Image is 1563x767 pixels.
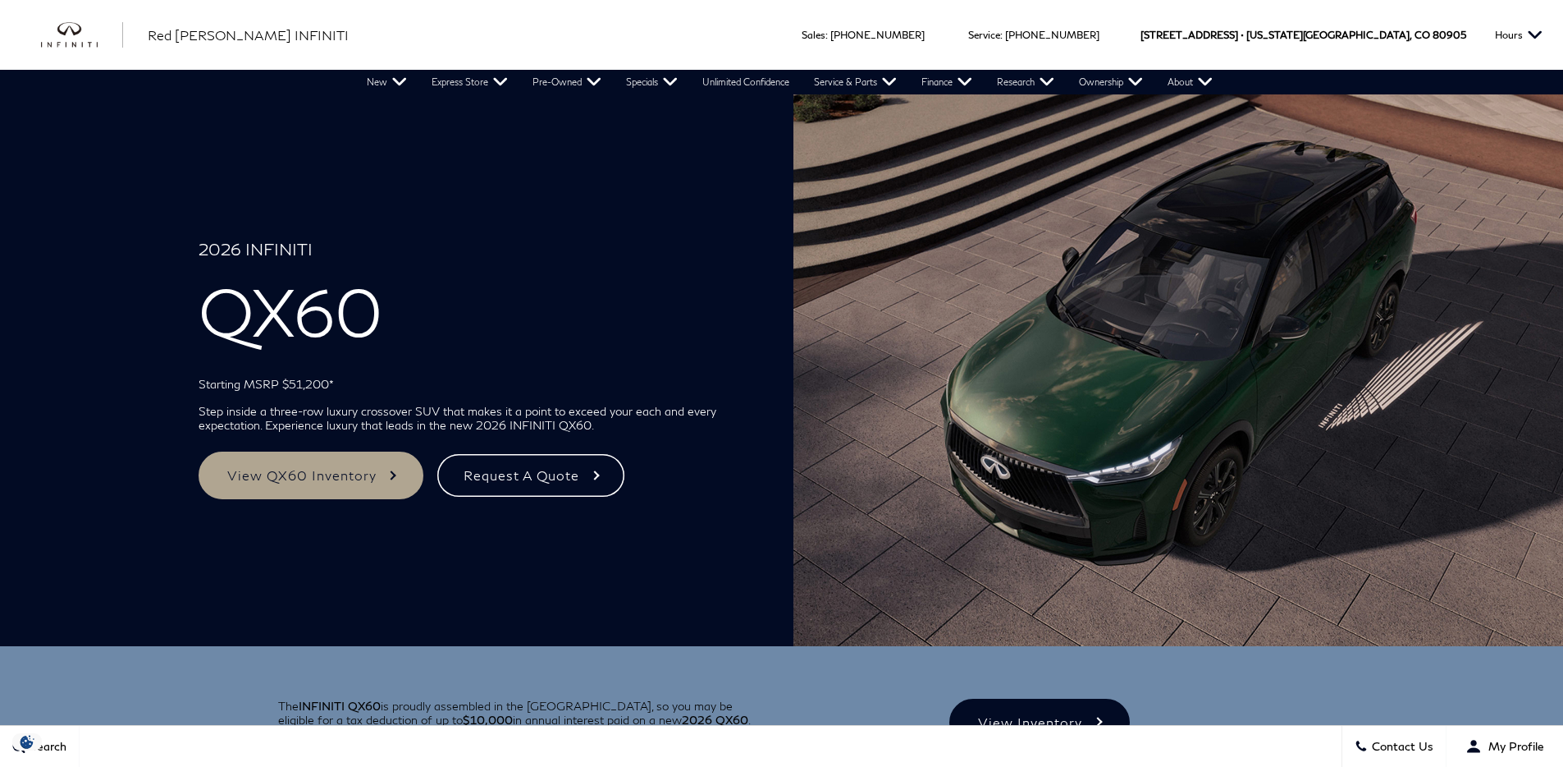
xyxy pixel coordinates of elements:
a: Ownership [1067,70,1155,94]
strong: INFINITI QX60 [299,699,381,713]
p: The is proudly assembled in the [GEOGRAPHIC_DATA], so you may be eligible for a tax deduction of ... [278,699,770,727]
img: INFINITI [41,22,123,48]
span: 2026 INFINITI [199,239,729,272]
span: Red [PERSON_NAME] INFINITI [148,27,349,43]
p: Starting MSRP $51,200* [199,377,729,391]
a: Research [985,70,1067,94]
span: Sales [802,29,825,41]
a: Unlimited Confidence [690,70,802,94]
a: View QX60 Inventory [199,452,423,499]
img: 2026 INFINITI QX60 [793,94,1563,646]
u: $10,000 [463,713,513,727]
nav: Main Navigation [354,70,1225,94]
a: Express Store [419,70,520,94]
a: Specials [614,70,690,94]
section: Click to Open Cookie Consent Modal [8,733,46,751]
span: Service [968,29,1000,41]
span: : [825,29,828,41]
span: : [1000,29,1003,41]
a: View Inventory [949,699,1129,746]
a: New [354,70,419,94]
a: [PHONE_NUMBER] [830,29,925,41]
button: Open user profile menu [1446,726,1563,767]
a: Finance [909,70,985,94]
a: Pre-Owned [520,70,614,94]
a: About [1155,70,1225,94]
a: infiniti [41,22,123,48]
a: [PHONE_NUMBER] [1005,29,1099,41]
p: Step inside a three-row luxury crossover SUV that makes it a point to exceed your each and every ... [199,404,729,432]
a: Service & Parts [802,70,909,94]
strong: 2026 QX60 [682,713,748,727]
span: My Profile [1482,740,1544,754]
span: Search [25,740,66,754]
a: Request A Quote [435,452,626,499]
h1: QX60 [199,239,729,364]
a: [STREET_ADDRESS] • [US_STATE][GEOGRAPHIC_DATA], CO 80905 [1140,29,1466,41]
img: Opt-Out Icon [8,733,46,751]
span: Contact Us [1368,740,1433,754]
a: Red [PERSON_NAME] INFINITI [148,25,349,45]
